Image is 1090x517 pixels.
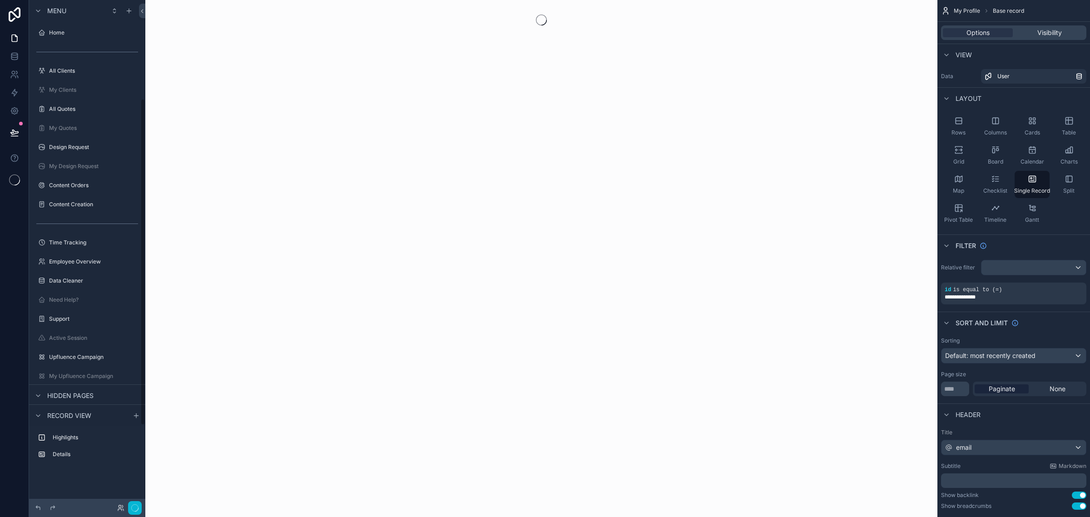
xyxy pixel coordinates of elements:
a: All Clients [35,64,140,78]
button: Split [1051,171,1086,198]
span: Record view [47,411,91,420]
button: email [941,440,1086,455]
a: Need Help? [35,293,140,307]
a: Data Cleaner [35,273,140,288]
span: Checklist [983,187,1007,194]
span: Single Record [1014,187,1050,194]
span: Menu [47,6,66,15]
button: Checklist [978,171,1013,198]
span: Timeline [984,216,1006,224]
span: Markdown [1059,462,1086,470]
div: scrollable content [941,473,1086,488]
a: Content Creation [35,197,140,212]
span: Base record [993,7,1024,15]
a: My Clients [35,83,140,97]
label: Employee Overview [49,258,138,265]
label: Content Creation [49,201,138,208]
label: Relative filter [941,264,977,271]
button: Single Record [1015,171,1050,198]
a: My Design Request [35,159,140,174]
span: Cards [1025,129,1040,136]
span: Gantt [1025,216,1039,224]
label: Highlights [53,434,136,441]
label: Time Tracking [49,239,138,246]
button: Calendar [1015,142,1050,169]
a: All Quotes [35,102,140,116]
span: My Profile [954,7,980,15]
span: Sort And Limit [956,318,1008,328]
button: Table [1051,113,1086,140]
button: Charts [1051,142,1086,169]
span: Default: most recently created [945,352,1035,359]
button: Timeline [978,200,1013,227]
a: Employee Overview [35,254,140,269]
label: Page size [941,371,966,378]
span: Board [988,158,1003,165]
a: Markdown [1050,462,1086,470]
span: Filter [956,241,976,250]
label: My Quotes [49,124,138,132]
span: email [956,443,971,452]
a: My Quotes [35,121,140,135]
label: My Upfluence Campaign [49,373,138,380]
button: Grid [941,142,976,169]
label: My Design Request [49,163,138,170]
span: id [945,287,951,293]
label: Upfluence Campaign [49,353,138,361]
span: Pivot Table [944,216,973,224]
label: All Quotes [49,105,138,113]
span: Visibility [1037,28,1062,37]
label: Title [941,429,1086,436]
label: Support [49,315,138,323]
span: Rows [951,129,966,136]
span: User [997,73,1010,80]
label: My Clients [49,86,138,94]
span: Split [1063,187,1075,194]
label: Data Cleaner [49,277,138,284]
span: is equal to (=) [953,287,1002,293]
label: Subtitle [941,462,961,470]
a: Support [35,312,140,326]
span: Table [1062,129,1076,136]
a: User [981,69,1086,84]
span: Map [953,187,964,194]
a: Home [35,25,140,40]
button: Rows [941,113,976,140]
label: Content Orders [49,182,138,189]
label: Design Request [49,144,138,151]
label: Data [941,73,977,80]
button: Board [978,142,1013,169]
button: Cards [1015,113,1050,140]
span: Options [966,28,990,37]
span: Charts [1060,158,1078,165]
span: Header [956,410,981,419]
button: Default: most recently created [941,348,1086,363]
button: Columns [978,113,1013,140]
span: Layout [956,94,981,103]
span: Paginate [989,384,1015,393]
button: Pivot Table [941,200,976,227]
span: Grid [953,158,964,165]
span: Calendar [1021,158,1044,165]
span: View [956,50,972,60]
a: Active Session [35,331,140,345]
a: Time Tracking [35,235,140,250]
label: Need Help? [49,296,138,303]
span: None [1050,384,1065,393]
label: Sorting [941,337,960,344]
span: Hidden pages [47,391,94,400]
div: scrollable content [29,426,145,471]
a: Design Request [35,140,140,154]
label: Details [53,451,136,458]
button: Map [941,171,976,198]
label: Home [49,29,138,36]
span: Columns [984,129,1007,136]
a: My Upfluence Campaign [35,369,140,383]
div: Show backlink [941,492,979,499]
a: Content Orders [35,178,140,193]
button: Gantt [1015,200,1050,227]
a: Upfluence Campaign [35,350,140,364]
label: Active Session [49,334,138,342]
label: All Clients [49,67,138,75]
